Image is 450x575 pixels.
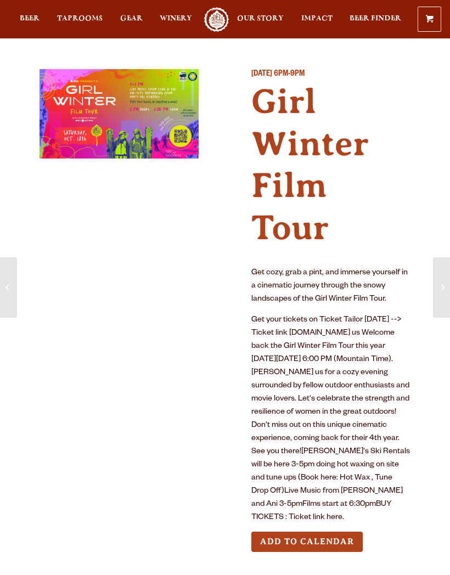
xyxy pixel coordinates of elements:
span: Gear [120,14,143,23]
span: [DATE] [251,70,272,79]
a: Our Story [237,7,284,32]
a: Gear [120,7,143,32]
button: Add to Calendar [251,532,363,552]
a: Beer Finder [350,7,401,32]
a: Beer [20,7,40,32]
span: Impact [301,14,333,23]
a: Taprooms [57,7,103,32]
span: Winery [160,14,192,23]
span: Beer Finder [350,14,401,23]
span: Beer [20,14,40,23]
a: Winery [160,7,192,32]
span: Taprooms [57,14,103,23]
span: 6PM-9PM [274,70,305,79]
a: Impact [301,7,333,32]
h4: Girl Winter Film Tour [251,81,410,249]
span: Our Story [237,14,284,23]
a: Odell Home [203,7,230,32]
p: Get your tickets on Ticket Tailor [DATE] --> Ticket link [DOMAIN_NAME] us Welcome back the Girl W... [251,314,410,525]
p: Get cozy, grab a pint, and immerse yourself in a cinematic journey through the snowy landscapes o... [251,267,410,306]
